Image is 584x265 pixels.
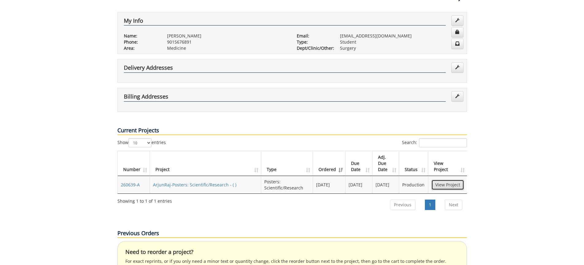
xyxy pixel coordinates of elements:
p: Surgery [340,45,460,51]
p: Previous Orders [117,229,467,238]
th: View Project: activate to sort column ascending [428,151,467,176]
label: Search: [402,138,467,147]
th: Adj. Due Date: activate to sort column ascending [372,151,399,176]
h4: My Info [124,18,446,26]
a: Edit Addresses [451,62,464,73]
a: Edit Addresses [451,91,464,102]
a: 1 [425,200,435,210]
td: Production [399,176,428,193]
td: Posters: Scientific/Research [261,176,313,193]
p: Medicine [167,45,288,51]
a: 260639-A [121,182,140,188]
th: Project: activate to sort column ascending [150,151,261,176]
a: Next [445,200,462,210]
p: Email: [297,33,331,39]
p: Phone: [124,39,158,45]
th: Ordered: activate to sort column ascending [313,151,345,176]
select: Showentries [128,138,151,147]
p: Student [340,39,460,45]
label: Show entries [117,138,166,147]
p: Area: [124,45,158,51]
p: Current Projects [117,127,467,135]
a: View Project [431,180,464,190]
p: Name: [124,33,158,39]
a: Previous [390,200,415,210]
input: Search: [419,138,467,147]
th: Type: activate to sort column ascending [261,151,313,176]
a: Change Password [451,27,464,37]
a: ArjunRaj-Posters: Scientific/Research - ( ) [153,182,236,188]
td: [DATE] [372,176,399,193]
th: Due Date: activate to sort column ascending [345,151,372,176]
p: 9015676891 [167,39,288,45]
h4: Need to reorder a project? [125,249,459,255]
p: [PERSON_NAME] [167,33,288,39]
p: [EMAIL_ADDRESS][DOMAIN_NAME] [340,33,460,39]
h4: Billing Addresses [124,94,446,102]
h4: Delivery Addresses [124,65,446,73]
p: Type: [297,39,331,45]
td: [DATE] [345,176,372,193]
a: Edit Info [451,15,464,26]
a: Change Communication Preferences [451,39,464,49]
p: Dept/Clinic/Other: [297,45,331,51]
th: Status: activate to sort column ascending [399,151,428,176]
th: Number: activate to sort column ascending [118,151,150,176]
td: [DATE] [313,176,345,193]
div: Showing 1 to 1 of 1 entries [117,196,172,204]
